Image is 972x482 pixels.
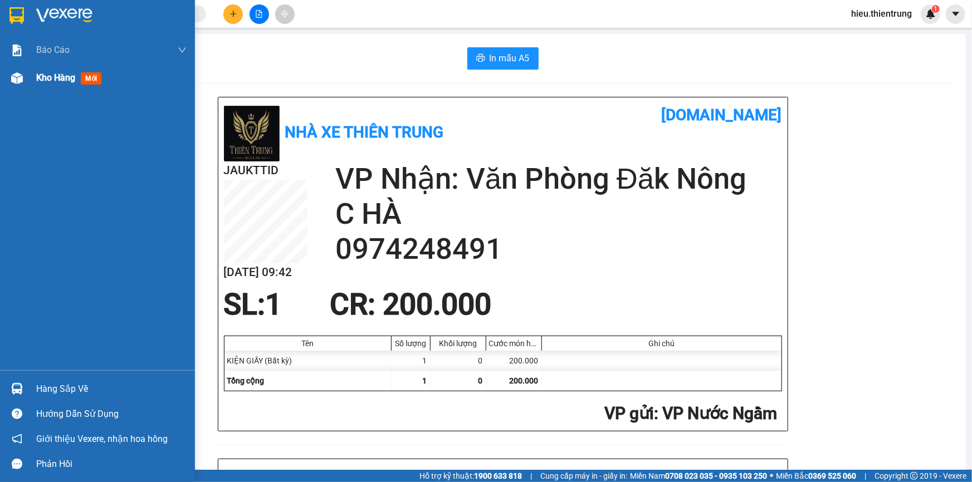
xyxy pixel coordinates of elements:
button: aim [275,4,295,24]
button: plus [223,4,243,24]
span: aim [281,10,289,18]
span: Giới thiệu Vexere, nhận hoa hồng [36,432,168,446]
span: Miền Nam [630,470,767,482]
img: logo.jpg [6,17,39,72]
div: Hàng sắp về [36,381,187,397]
img: warehouse-icon [11,383,23,395]
h2: 0974248491 [335,232,782,267]
span: | [530,470,532,482]
span: | [864,470,866,482]
span: CR : 200.000 [330,287,491,322]
img: logo-vxr [9,7,24,24]
span: 200.000 [510,376,539,385]
b: Nhà xe Thiên Trung [285,123,444,141]
div: 0 [431,351,486,371]
span: file-add [255,10,263,18]
div: Cước món hàng [489,339,539,348]
button: file-add [250,4,269,24]
span: message [12,459,22,469]
h2: : VP Nước Ngầm [224,402,778,425]
span: mới [81,72,101,85]
span: 1 [423,376,427,385]
div: Ghi chú [545,339,779,348]
h2: [DATE] 09:42 [224,263,307,282]
div: Khối lượng [433,339,483,348]
button: caret-down [946,4,965,24]
b: [DOMAIN_NAME] [149,9,269,27]
h2: JAUKTTID [6,80,90,98]
span: 0 [478,376,483,385]
div: Số lượng [394,339,427,348]
div: KIỆN GIẤY (Bất kỳ) [224,351,392,371]
span: Báo cáo [36,43,70,57]
img: icon-new-feature [926,9,936,19]
span: ⚪️ [770,474,773,478]
h2: VP Nhận: Văn Phòng Đăk Nông [335,161,782,196]
span: printer [476,53,485,64]
span: VP gửi [605,404,654,423]
span: Miền Bắc [776,470,856,482]
h2: JAUKTTID [224,161,307,180]
span: caret-down [951,9,961,19]
span: In mẫu A5 [490,51,530,65]
div: Phản hồi [36,456,187,473]
div: 200.000 [486,351,542,371]
span: Cung cấp máy in - giấy in: [540,470,627,482]
button: printerIn mẫu A5 [467,47,539,70]
div: Tên [227,339,388,348]
span: Kho hàng [36,72,75,83]
span: notification [12,434,22,444]
div: Hướng dẫn sử dụng [36,406,187,422]
img: logo.jpg [224,106,280,161]
strong: 1900 633 818 [474,471,522,480]
span: 1 [934,5,937,13]
img: solution-icon [11,45,23,56]
h2: C HÀ [335,196,782,232]
img: warehouse-icon [11,72,23,84]
span: copyright [910,472,918,480]
span: plus [229,10,237,18]
b: Nhà xe Thiên Trung [45,9,100,76]
span: hieu.thientrung [842,7,921,21]
strong: 0708 023 035 - 0935 103 250 [665,471,767,480]
span: SL: [224,287,266,322]
h2: VP Nhận: Văn Phòng Đăk Nông [58,80,269,185]
span: Hỗ trợ kỹ thuật: [419,470,522,482]
div: 1 [392,351,431,371]
span: question-circle [12,409,22,419]
span: Tổng cộng [227,376,265,385]
b: [DOMAIN_NAME] [662,106,782,124]
span: 1 [266,287,282,322]
strong: 0369 525 060 [808,471,856,480]
sup: 1 [932,5,940,13]
span: down [178,46,187,55]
